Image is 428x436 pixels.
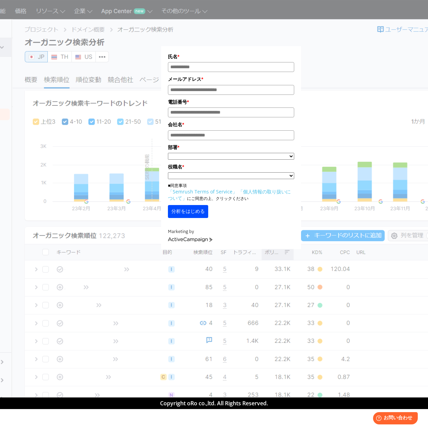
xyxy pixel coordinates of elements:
label: 電話番号 [168,98,294,106]
label: 会社名 [168,121,294,128]
label: 役職名 [168,163,294,171]
p: ■同意事項 にご同意の上、クリックください [168,183,294,202]
span: Copyright oRo co.,ltd. All Rights Reserved. [160,399,268,407]
label: 氏名 [168,53,294,60]
label: 部署 [168,144,294,151]
label: メールアドレス [168,75,294,83]
a: 「Semrush Terms of Service」 [168,188,237,195]
button: 分析をはじめる [168,205,208,218]
a: 「個人情報の取り扱いについて」 [168,188,291,201]
div: Marketing by [168,228,294,235]
iframe: Help widget launcher [367,409,420,428]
